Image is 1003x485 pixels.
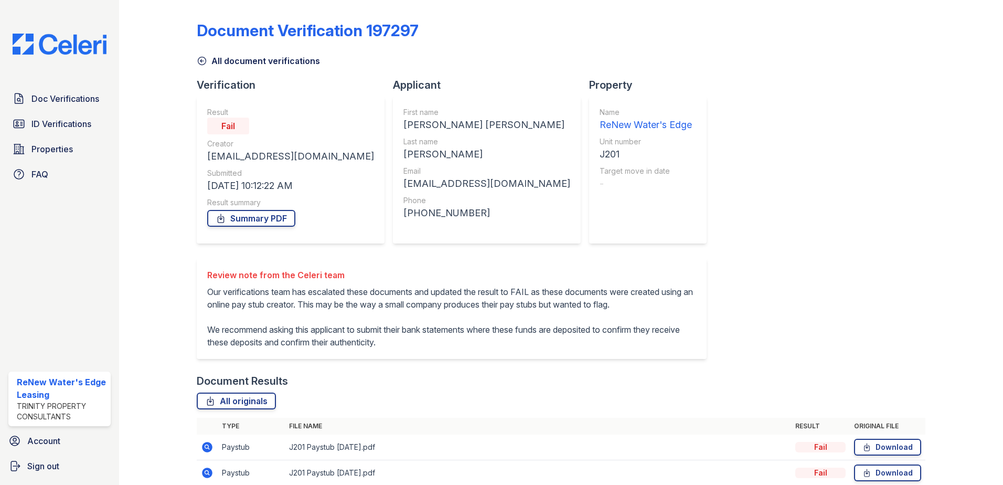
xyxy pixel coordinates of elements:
div: Verification [197,78,393,92]
div: [EMAIL_ADDRESS][DOMAIN_NAME] [403,176,570,191]
a: Name ReNew Water's Edge [600,107,692,132]
div: Fail [795,468,846,478]
span: FAQ [31,168,48,181]
div: Result [207,107,374,118]
div: Fail [207,118,249,134]
div: Document Verification 197297 [197,21,419,40]
div: First name [403,107,570,118]
a: Doc Verifications [8,88,111,109]
td: Paystub [218,435,285,460]
div: [EMAIL_ADDRESS][DOMAIN_NAME] [207,149,374,164]
a: Summary PDF [207,210,295,227]
div: Fail [795,442,846,452]
div: Submitted [207,168,374,178]
div: Target move in date [600,166,692,176]
th: Original file [850,418,925,435]
a: Properties [8,139,111,160]
div: Result summary [207,197,374,208]
div: Review note from the Celeri team [207,269,696,281]
a: Account [4,430,115,451]
div: [PHONE_NUMBER] [403,206,570,220]
span: ID Verifications [31,118,91,130]
div: J201 [600,147,692,162]
a: Download [854,439,921,456]
div: ReNew Water's Edge [600,118,692,132]
a: All document verifications [197,55,320,67]
div: Unit number [600,136,692,147]
a: All originals [197,393,276,409]
span: Doc Verifications [31,92,99,105]
img: CE_Logo_Blue-a8612792a0a2168367f1c8372b55b34899dd931a85d93a1a3d3e32e68fde9ad4.png [4,34,115,55]
span: Sign out [27,460,59,472]
p: Our verifications team has escalated these documents and updated the result to FAIL as these docu... [207,286,696,349]
span: Account [27,435,60,447]
td: J201 Paystub [DATE].pdf [285,435,791,460]
div: [PERSON_NAME] [403,147,570,162]
div: Phone [403,195,570,206]
div: Trinity Property Consultants [17,401,106,422]
div: Document Results [197,374,288,388]
div: Name [600,107,692,118]
div: [DATE] 10:12:22 AM [207,178,374,193]
div: [PERSON_NAME] [PERSON_NAME] [403,118,570,132]
div: - [600,176,692,191]
div: Applicant [393,78,589,92]
th: Type [218,418,285,435]
div: Property [589,78,715,92]
th: File name [285,418,791,435]
div: Email [403,166,570,176]
div: Creator [207,139,374,149]
th: Result [791,418,850,435]
iframe: chat widget [959,443,993,475]
div: ReNew Water's Edge Leasing [17,376,106,401]
a: ID Verifications [8,113,111,134]
a: FAQ [8,164,111,185]
a: Download [854,465,921,481]
span: Properties [31,143,73,155]
a: Sign out [4,456,115,477]
div: Last name [403,136,570,147]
